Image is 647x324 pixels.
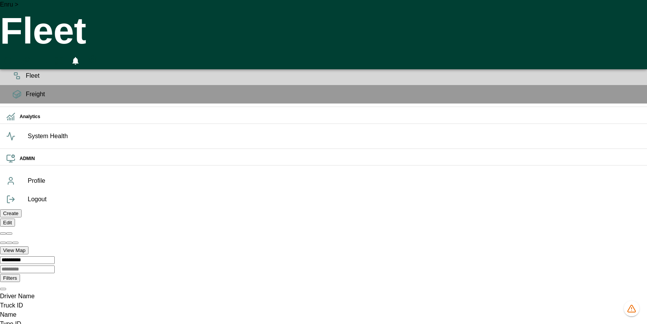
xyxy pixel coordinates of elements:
[6,242,12,244] button: Zoom out
[12,242,18,244] button: Zoom to fit
[3,220,12,225] label: Edit
[28,132,641,141] span: System Health
[85,52,99,66] button: Preferences
[3,247,25,253] label: View Map
[52,52,65,69] button: Fullscreen
[88,55,97,64] svg: Preferences
[28,176,641,185] span: Profile
[3,210,18,216] label: Create
[6,232,12,235] button: Collapse all
[18,52,32,69] button: Manual Assignment
[20,113,641,120] h6: Analytics
[3,275,17,281] label: Filters
[35,52,49,69] button: HomeTime Editor
[624,301,639,316] button: 1322 data issues
[26,90,641,99] span: Freight
[28,195,641,204] span: Logout
[20,155,641,162] h6: ADMIN
[26,71,641,80] span: Fleet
